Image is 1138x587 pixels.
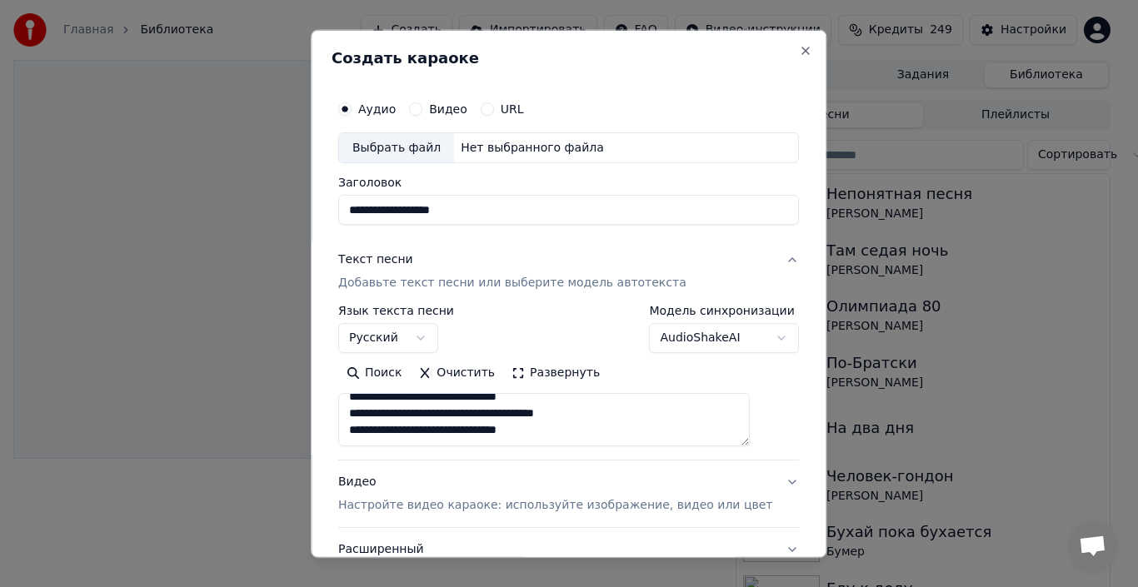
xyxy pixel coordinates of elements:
[338,497,772,514] p: Настройте видео караоке: используйте изображение, видео или цвет
[332,50,806,65] h2: Создать караоке
[429,102,467,114] label: Видео
[411,360,504,386] button: Очистить
[454,139,611,156] div: Нет выбранного файла
[338,360,410,386] button: Поиск
[338,238,799,305] button: Текст песниДобавьте текст песни или выберите модель автотекста
[338,305,454,316] label: Язык текста песни
[338,460,799,527] button: ВидеоНастройте видео караоке: используйте изображение, видео или цвет
[338,177,799,188] label: Заголовок
[503,360,608,386] button: Развернуть
[339,132,454,162] div: Выбрать файл
[338,528,799,571] button: Расширенный
[338,251,413,268] div: Текст песни
[650,305,800,316] label: Модель синхронизации
[338,474,772,514] div: Видео
[501,102,524,114] label: URL
[338,305,799,460] div: Текст песниДобавьте текст песни или выберите модель автотекста
[338,275,686,291] p: Добавьте текст песни или выберите модель автотекста
[358,102,396,114] label: Аудио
